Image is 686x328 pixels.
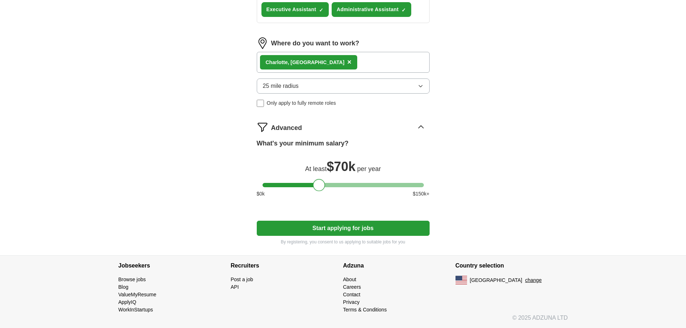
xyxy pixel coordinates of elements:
[413,190,429,198] span: $ 150 k+
[305,165,327,172] span: At least
[261,2,329,17] button: Executive Assistant✓
[343,277,357,282] a: About
[343,299,360,305] a: Privacy
[456,256,568,276] h4: Country selection
[347,57,351,68] button: ×
[257,221,430,236] button: Start applying for jobs
[357,165,381,172] span: per year
[257,139,349,148] label: What's your minimum salary?
[343,284,361,290] a: Careers
[231,277,253,282] a: Post a job
[402,7,406,13] span: ✓
[271,123,302,133] span: Advanced
[266,6,316,13] span: Executive Assistant
[263,82,299,90] span: 25 mile radius
[343,307,387,313] a: Terms & Conditions
[231,284,239,290] a: API
[266,59,288,65] strong: Charlotte
[337,6,399,13] span: Administrative Assistant
[118,277,146,282] a: Browse jobs
[118,292,157,297] a: ValueMyResume
[257,37,268,49] img: location.png
[267,99,336,107] span: Only apply to fully remote roles
[343,292,360,297] a: Contact
[118,284,129,290] a: Blog
[257,78,430,94] button: 25 mile radius
[257,100,264,107] input: Only apply to fully remote roles
[266,59,345,66] div: , [GEOGRAPHIC_DATA]
[257,239,430,245] p: By registering, you consent to us applying to suitable jobs for you
[257,190,265,198] span: $ 0 k
[332,2,411,17] button: Administrative Assistant✓
[118,299,136,305] a: ApplyIQ
[271,39,359,48] label: Where do you want to work?
[319,7,323,13] span: ✓
[347,58,351,66] span: ×
[456,276,467,284] img: US flag
[470,277,523,284] span: [GEOGRAPHIC_DATA]
[113,314,574,328] div: © 2025 ADZUNA LTD
[525,277,542,284] button: change
[257,121,268,133] img: filter
[118,307,153,313] a: WorkInStartups
[327,159,355,174] span: $ 70k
